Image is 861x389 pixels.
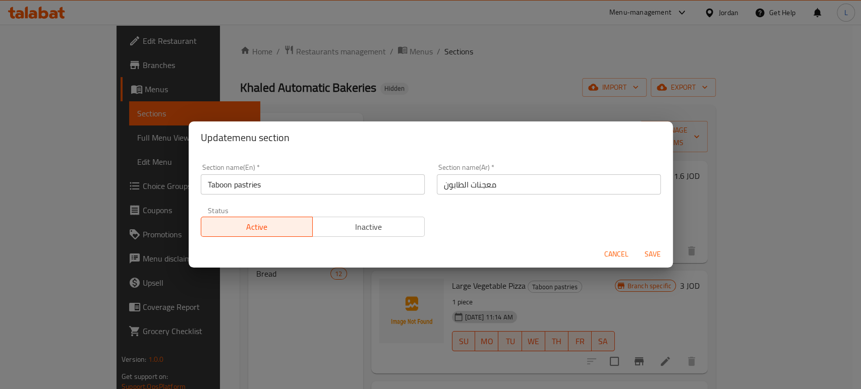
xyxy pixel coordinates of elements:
span: Cancel [604,248,628,261]
span: Inactive [317,220,421,234]
input: Please enter section name(ar) [437,174,661,194]
button: Inactive [312,217,425,237]
input: Please enter section name(en) [201,174,425,194]
span: Active [205,220,309,234]
button: Cancel [600,245,633,264]
h2: Update menu section [201,129,661,146]
span: Save [641,248,665,261]
button: Active [201,217,313,237]
button: Save [637,245,669,264]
